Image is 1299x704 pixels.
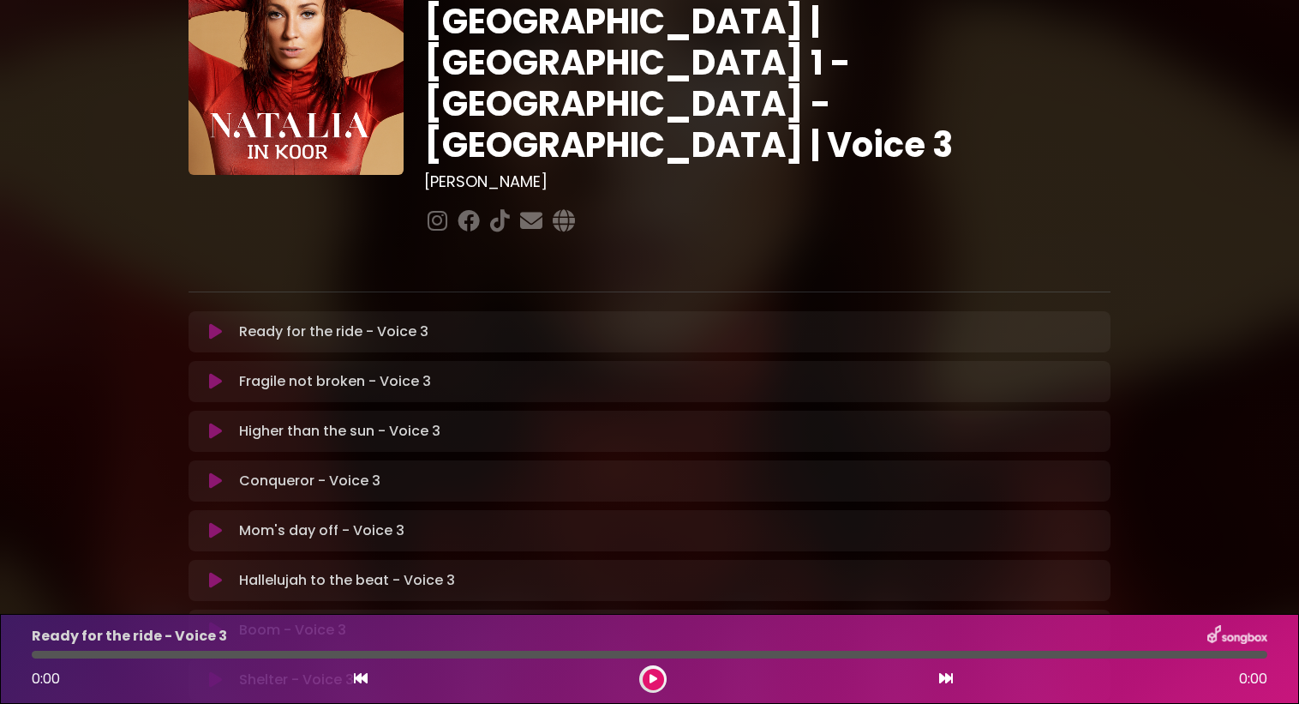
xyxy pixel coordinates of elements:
p: Hallelujah to the beat - Voice 3 [239,570,455,591]
p: Mom's day off - Voice 3 [239,520,404,541]
h3: [PERSON_NAME] [424,172,1110,191]
p: Higher than the sun - Voice 3 [239,421,440,442]
p: Ready for the ride - Voice 3 [32,626,227,647]
img: songbox-logo-white.png [1207,625,1267,647]
p: Ready for the ride - Voice 3 [239,322,428,342]
span: 0:00 [1239,669,1267,689]
p: Fragile not broken - Voice 3 [239,371,431,392]
span: 0:00 [32,669,60,689]
p: Conqueror - Voice 3 [239,471,380,491]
